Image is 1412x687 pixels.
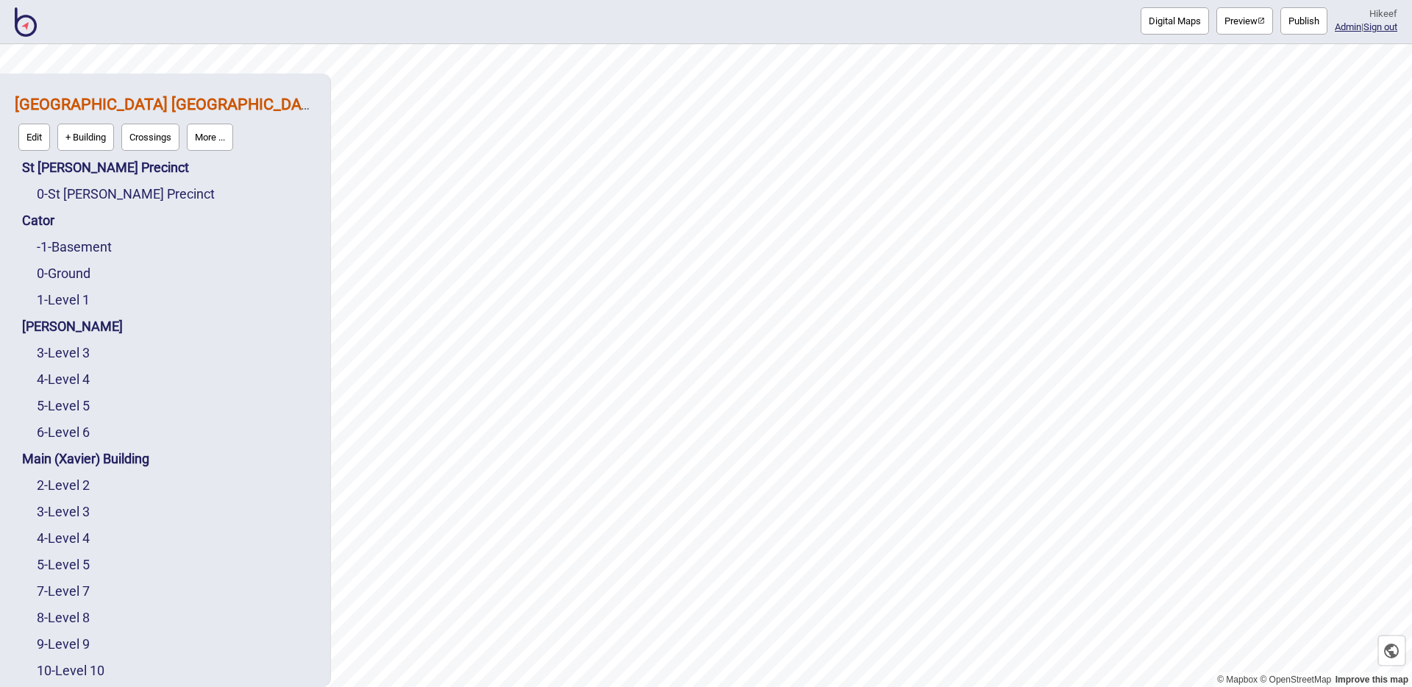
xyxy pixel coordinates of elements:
[1335,7,1397,21] div: Hi keef
[37,605,315,631] div: Level 8
[183,120,237,154] a: More ...
[121,124,179,151] button: Crossings
[37,663,104,678] a: 10-Level 10
[37,419,315,446] div: Level 6
[187,124,233,151] button: More ...
[37,557,90,572] a: 5-Level 5
[37,239,112,254] a: -1-Basement
[37,552,315,578] div: Level 5
[37,181,315,207] div: St Vincent's Precinct
[37,186,215,202] a: 0-St [PERSON_NAME] Precinct
[37,578,315,605] div: Level 7
[37,504,90,519] a: 3-Level 3
[22,451,149,466] a: Main (Xavier) Building
[37,658,315,684] div: Level 10
[1217,674,1258,685] a: Mapbox
[37,393,315,419] div: Level 5
[37,525,315,552] div: Level 4
[37,499,315,525] div: Level 3
[22,313,315,340] div: De Lacy
[37,366,315,393] div: Level 4
[15,120,54,154] a: Edit
[22,160,189,175] a: St [PERSON_NAME] Precinct
[1336,674,1408,685] a: Map feedback
[1335,21,1363,32] span: |
[1258,17,1265,24] img: preview
[1216,7,1273,35] button: Preview
[37,287,315,313] div: Level 1
[37,266,90,281] a: 0-Ground
[22,318,123,334] a: [PERSON_NAME]
[1216,7,1273,35] a: Previewpreview
[15,7,37,37] img: BindiMaps CMS
[37,610,90,625] a: 8-Level 8
[1280,7,1327,35] button: Publish
[1363,21,1397,32] button: Sign out
[1260,674,1331,685] a: OpenStreetMap
[22,213,54,228] a: Cator
[37,424,90,440] a: 6-Level 6
[37,234,315,260] div: Basement
[1141,7,1209,35] button: Digital Maps
[37,292,90,307] a: 1-Level 1
[37,371,90,387] a: 4-Level 4
[37,636,90,652] a: 9-Level 9
[37,530,90,546] a: 4-Level 4
[37,472,315,499] div: Level 2
[37,345,90,360] a: 3-Level 3
[15,95,324,113] a: [GEOGRAPHIC_DATA] [GEOGRAPHIC_DATA]
[37,477,90,493] a: 2-Level 2
[118,120,183,154] a: Crossings
[37,260,315,287] div: Ground
[37,583,90,599] a: 7-Level 7
[15,88,315,154] div: St Vincent's Public Hospital Sydney
[57,124,114,151] button: + Building
[37,398,90,413] a: 5-Level 5
[37,631,315,658] div: Level 9
[22,207,315,234] div: Cator
[18,124,50,151] button: Edit
[1335,21,1361,32] a: Admin
[22,446,315,472] div: Main (Xavier) Building
[22,154,315,181] div: St Vincent's Precinct
[37,340,315,366] div: Level 3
